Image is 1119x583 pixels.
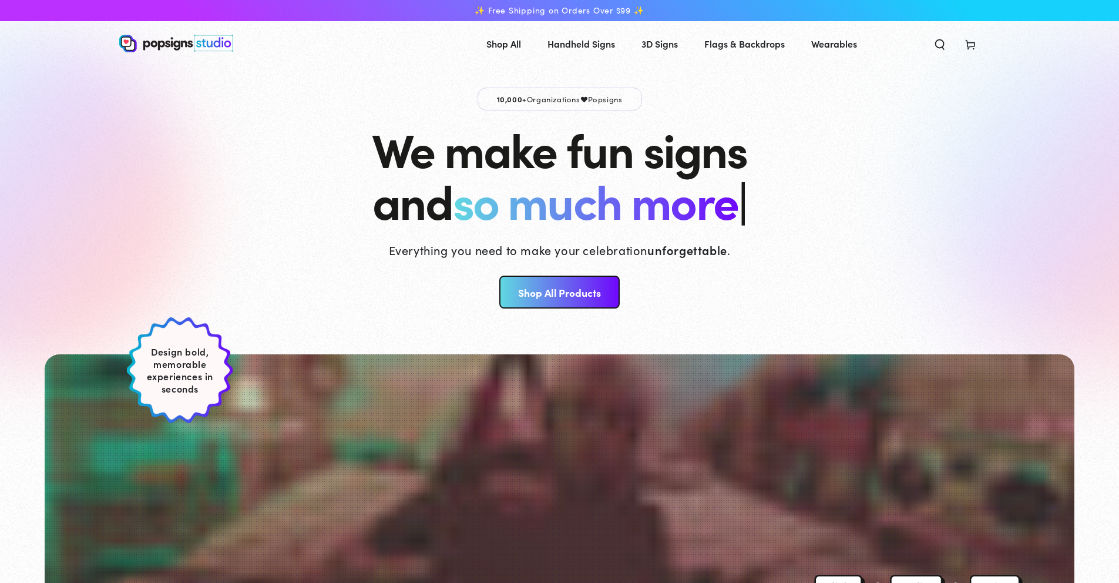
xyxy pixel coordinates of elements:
strong: unforgettable [647,242,727,258]
span: Shop All [486,35,521,52]
span: 10,000+ [497,93,527,104]
span: | [738,166,747,233]
p: Organizations Popsigns [478,88,642,110]
span: Wearables [811,35,857,52]
img: Popsigns Studio [119,35,233,52]
span: 3D Signs [641,35,678,52]
a: Handheld Signs [539,28,624,59]
p: Everything you need to make your celebration . [389,242,731,258]
a: Wearables [802,28,866,59]
span: so much more [453,167,738,232]
a: Shop All Products [499,276,620,309]
h1: We make fun signs and [372,122,747,226]
summary: Search our site [925,31,955,56]
span: Handheld Signs [547,35,615,52]
a: 3D Signs [633,28,687,59]
span: Flags & Backdrops [704,35,785,52]
span: ✨ Free Shipping on Orders Over $99 ✨ [475,5,644,16]
a: Flags & Backdrops [695,28,794,59]
a: Shop All [478,28,530,59]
